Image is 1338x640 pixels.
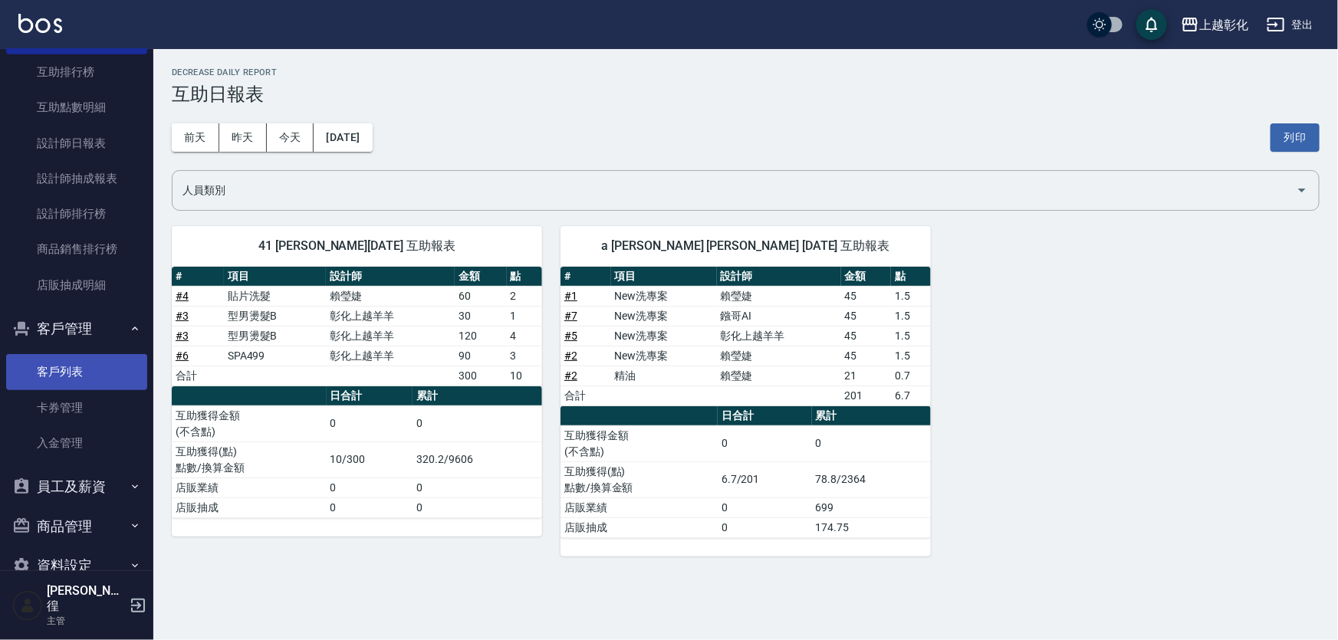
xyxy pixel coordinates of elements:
button: save [1136,9,1167,40]
td: 店販抽成 [561,517,718,537]
th: 累計 [812,406,931,426]
a: 設計師排行榜 [6,196,147,231]
td: 賴瑩婕 [717,346,841,366]
td: 互助獲得金額 (不含點) [172,405,327,441]
td: 合計 [561,386,611,405]
a: 互助排行榜 [6,54,147,90]
h5: [PERSON_NAME]徨 [47,583,125,614]
td: 120 [455,326,507,346]
th: 金額 [455,267,507,287]
a: 互助點數明細 [6,90,147,125]
button: 昨天 [219,123,267,152]
th: 金額 [841,267,892,287]
td: 0 [812,425,931,461]
td: 0 [718,517,812,537]
td: 78.8/2364 [812,461,931,497]
td: 0.7 [891,366,931,386]
th: 項目 [611,267,717,287]
td: 精油 [611,366,717,386]
th: 日合計 [718,406,812,426]
td: 店販抽成 [172,497,327,517]
a: 設計師抽成報表 [6,161,147,196]
td: 彰化上越羊羊 [326,346,455,366]
td: 699 [812,497,931,517]
td: 10/300 [327,441,413,478]
td: 45 [841,286,892,306]
a: #7 [564,310,577,322]
a: #2 [564,350,577,362]
a: #3 [176,310,189,322]
a: #5 [564,330,577,342]
a: #3 [176,330,189,342]
td: New洗專案 [611,286,717,306]
img: Person [12,590,43,621]
table: a dense table [172,267,542,386]
td: 174.75 [812,517,931,537]
td: 1.5 [891,326,931,346]
a: 入金管理 [6,425,147,461]
td: 45 [841,306,892,326]
table: a dense table [561,267,931,406]
table: a dense table [561,406,931,538]
td: 45 [841,326,892,346]
th: # [172,267,224,287]
td: 300 [455,366,507,386]
td: 互助獲得(點) 點數/換算金額 [561,461,718,497]
button: 前天 [172,123,219,152]
td: New洗專案 [611,326,717,346]
td: 2 [507,286,542,306]
td: 型男燙髮B [224,306,327,326]
td: 0 [327,405,413,441]
td: 0 [718,497,812,517]
td: 1.5 [891,346,931,366]
td: 0 [413,478,542,497]
button: 列印 [1271,123,1320,152]
a: 卡券管理 [6,390,147,425]
a: 設計師日報表 [6,126,147,161]
td: 10 [507,366,542,386]
td: 互助獲得金額 (不含點) [561,425,718,461]
img: Logo [18,14,62,33]
td: 45 [841,346,892,366]
td: 1.5 [891,286,931,306]
th: 點 [891,267,931,287]
button: 登出 [1261,11,1320,39]
td: 0 [718,425,812,461]
td: 合計 [172,366,224,386]
td: 賴瑩婕 [717,366,841,386]
h2: Decrease Daily Report [172,67,1320,77]
td: 320.2/9606 [413,441,542,478]
td: SPA499 [224,346,327,366]
th: 點 [507,267,542,287]
th: 設計師 [717,267,841,287]
button: 上越彰化 [1175,9,1254,41]
td: 鏹哥AI [717,306,841,326]
td: 4 [507,326,542,346]
td: 彰化上越羊羊 [326,326,455,346]
button: 資料設定 [6,546,147,586]
td: 90 [455,346,507,366]
td: 賴瑩婕 [326,286,455,306]
a: #2 [564,369,577,382]
button: 客戶管理 [6,309,147,349]
span: 41 [PERSON_NAME][DATE] 互助報表 [190,238,524,254]
a: 商品銷售排行榜 [6,231,147,267]
td: 貼片洗髮 [224,286,327,306]
input: 人員名稱 [179,177,1290,204]
td: 店販業績 [561,497,718,517]
td: New洗專案 [611,346,717,366]
a: 店販抽成明細 [6,267,147,303]
td: 互助獲得(點) 點數/換算金額 [172,441,327,478]
td: 30 [455,306,507,326]
button: [DATE] [314,123,372,152]
h3: 互助日報表 [172,84,1320,105]
button: 商品管理 [6,507,147,546]
td: 0 [413,497,542,517]
div: 上越彰化 [1199,15,1248,34]
td: 0 [413,405,542,441]
td: 1.5 [891,306,931,326]
td: 3 [507,346,542,366]
table: a dense table [172,386,542,518]
button: 今天 [267,123,314,152]
td: 60 [455,286,507,306]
